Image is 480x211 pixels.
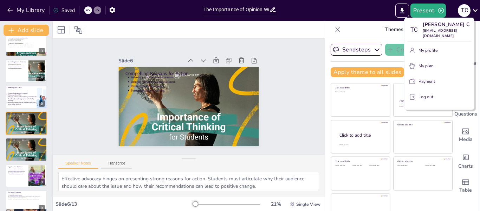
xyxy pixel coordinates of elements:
button: Log out [407,91,471,103]
p: [PERSON_NAME] C [423,21,471,28]
div: T C [407,24,420,36]
p: [EMAIL_ADDRESS][DOMAIN_NAME] [423,28,471,39]
button: My plan [407,60,471,72]
p: My plan [419,63,434,69]
button: Payment [407,76,471,87]
p: My profile [419,47,437,54]
p: Payment [419,78,435,85]
p: Log out [419,94,433,100]
button: My profile [407,45,471,56]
